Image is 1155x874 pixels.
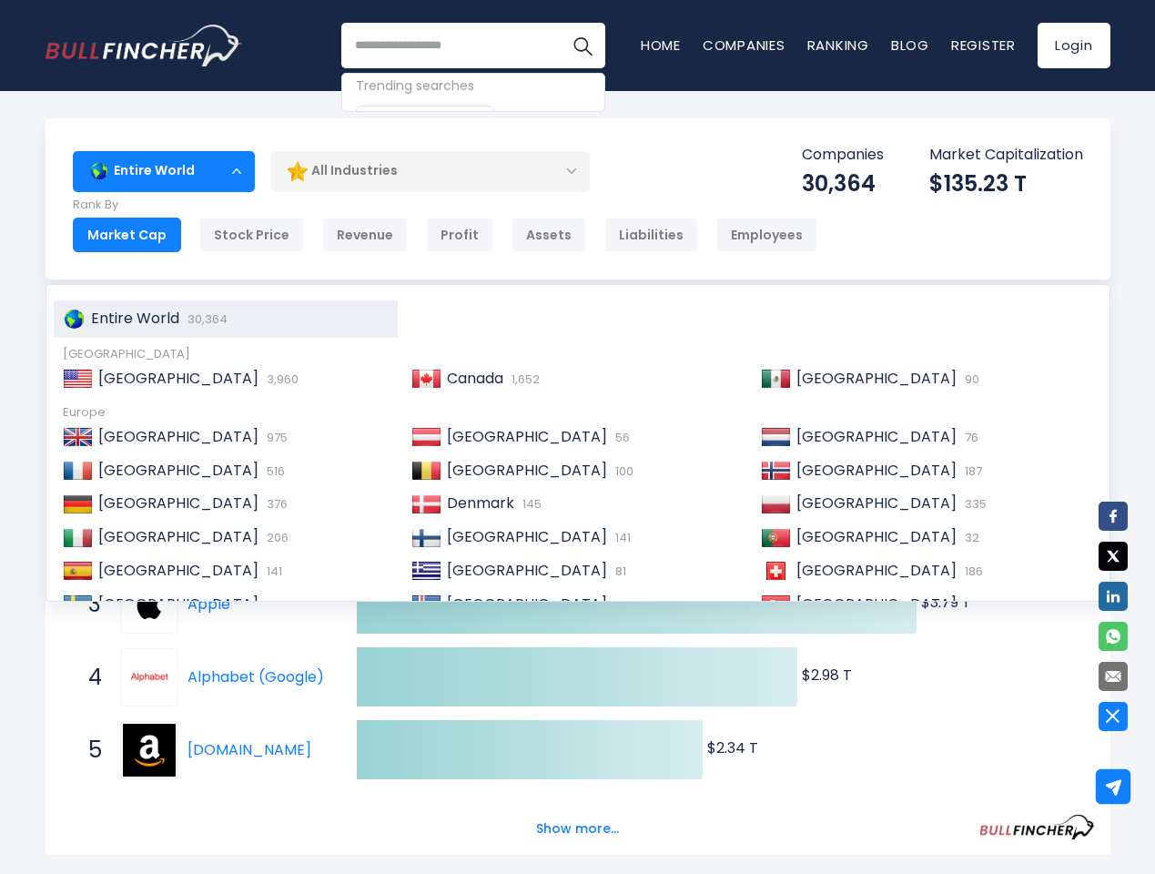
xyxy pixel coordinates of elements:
[703,36,785,55] a: Companies
[960,596,983,614] span: 120
[507,371,540,388] span: 1,652
[98,460,258,481] span: [GEOGRAPHIC_DATA]
[98,526,258,547] span: [GEOGRAPHIC_DATA]
[796,560,957,581] span: [GEOGRAPHIC_DATA]
[802,169,884,198] div: 30,364
[447,426,607,447] span: [GEOGRAPHIC_DATA]
[79,662,97,693] span: 4
[262,371,299,388] span: 3,960
[796,426,957,447] span: [GEOGRAPHIC_DATA]
[120,721,187,779] a: Amazon.com
[262,563,282,580] span: 141
[98,368,258,389] span: [GEOGRAPHIC_DATA]
[960,563,983,580] span: 186
[960,429,978,446] span: 76
[98,426,258,447] span: [GEOGRAPHIC_DATA]
[796,493,957,513] span: [GEOGRAPHIC_DATA]
[921,592,971,613] text: $3.79 T
[604,218,698,252] div: Liabilities
[891,36,929,55] a: Blog
[73,150,255,192] div: Entire World
[98,594,258,615] span: [GEOGRAPHIC_DATA]
[426,218,493,252] div: Profit
[356,76,591,97] div: Trending searches
[611,429,630,446] span: 56
[120,575,187,634] a: Apple
[199,218,304,252] div: Stock Price
[98,560,258,581] span: [GEOGRAPHIC_DATA]
[960,495,987,513] span: 335
[447,368,503,389] span: Canada
[951,36,1016,55] a: Register
[960,462,982,480] span: 187
[796,368,957,389] span: [GEOGRAPHIC_DATA]
[46,25,241,66] a: Go to homepage
[123,724,176,777] img: Amazon.com
[120,648,187,706] a: Alphabet (Google)
[123,578,176,631] img: Apple
[802,146,884,165] p: Companies
[929,146,1083,165] p: Market Capitalization
[796,460,957,481] span: [GEOGRAPHIC_DATA]
[262,596,289,614] span: 638
[447,493,514,513] span: Denmark
[960,529,979,546] span: 32
[187,594,230,615] a: Apple
[447,460,607,481] span: [GEOGRAPHIC_DATA]
[512,218,586,252] div: Assets
[91,308,179,329] span: Entire World
[611,563,626,580] span: 81
[63,347,1093,362] div: [GEOGRAPHIC_DATA]
[802,665,852,686] text: $2.98 T
[63,405,1093,421] div: Europe
[807,36,869,55] a: Ranking
[447,594,607,615] span: [GEOGRAPHIC_DATA]
[187,666,324,687] a: Alphabet (Google)
[611,529,631,546] span: 141
[447,560,607,581] span: [GEOGRAPHIC_DATA]
[73,218,181,252] div: Market Cap
[611,462,633,480] span: 100
[796,594,957,615] span: [GEOGRAPHIC_DATA]
[796,526,957,547] span: [GEOGRAPHIC_DATA]
[46,25,242,66] img: Bullfincher logo
[518,495,542,513] span: 145
[525,814,630,844] button: Show more...
[79,589,97,620] span: 3
[641,36,681,55] a: Home
[79,735,97,766] span: 5
[262,495,288,513] span: 376
[262,529,289,546] span: 206
[447,526,607,547] span: [GEOGRAPHIC_DATA]
[560,23,605,68] button: Search
[262,462,285,480] span: 516
[73,198,817,213] p: Rank By
[271,150,590,192] div: All Industries
[262,429,288,446] span: 975
[611,596,630,614] span: 22
[707,737,758,758] text: $2.34 T
[960,371,979,388] span: 90
[322,218,408,252] div: Revenue
[716,218,817,252] div: Employees
[98,493,258,513] span: [GEOGRAPHIC_DATA]
[187,739,311,760] a: [DOMAIN_NAME]
[1038,23,1110,68] a: Login
[183,310,228,328] span: 30,364
[123,651,176,704] img: Alphabet (Google)
[929,169,1083,198] div: $135.23 T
